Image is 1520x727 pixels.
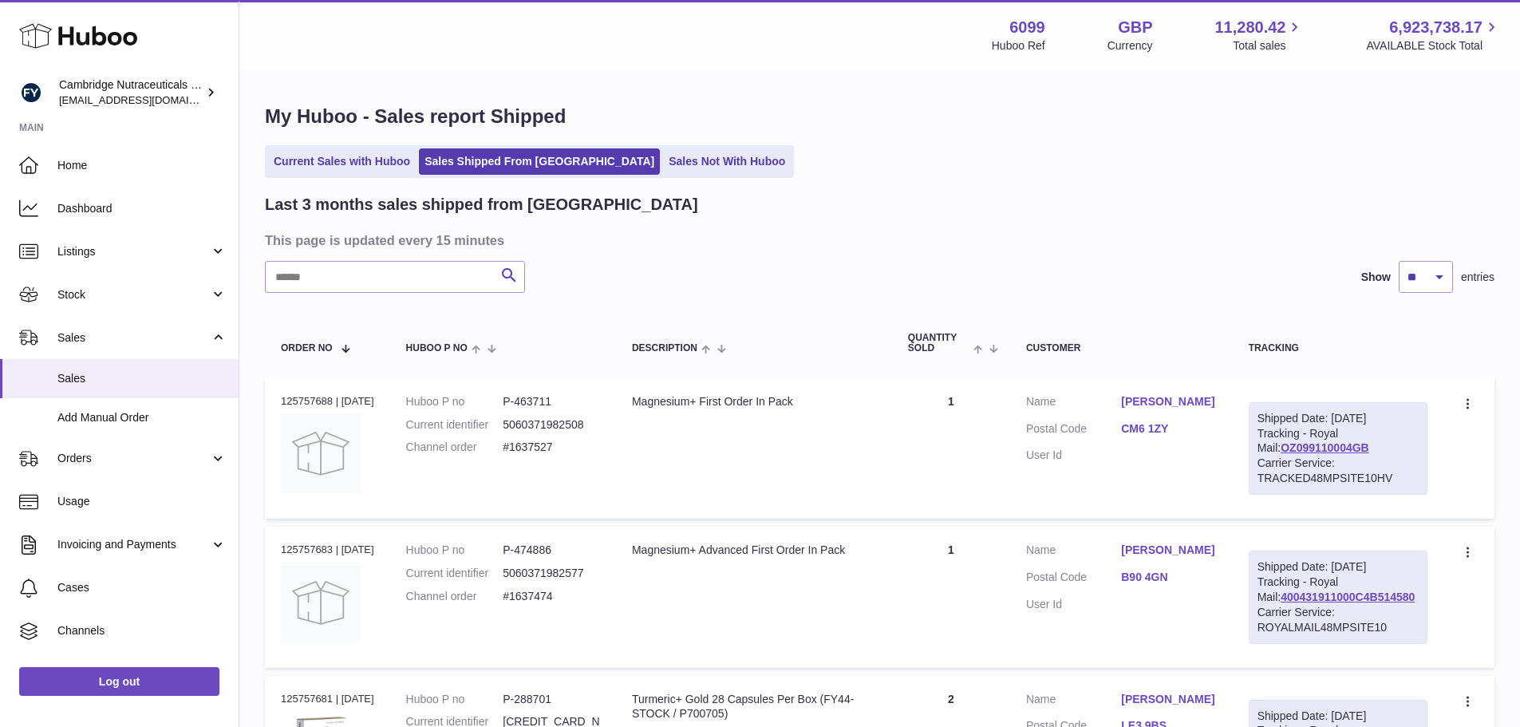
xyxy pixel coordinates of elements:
span: Huboo P no [406,343,468,354]
div: Magnesium+ First Order In Pack [632,394,876,409]
span: Order No [281,343,333,354]
dt: Postal Code [1026,421,1121,441]
dt: Channel order [406,440,503,455]
a: [PERSON_NAME] [1121,394,1216,409]
dt: Huboo P no [406,543,503,558]
a: [PERSON_NAME] [1121,692,1216,707]
span: Sales [57,371,227,386]
span: Stock [57,287,210,302]
a: 11,280.42 Total sales [1214,17,1304,53]
dt: Huboo P no [406,692,503,707]
span: Channels [57,623,227,638]
label: Show [1361,270,1391,285]
div: Currency [1107,38,1153,53]
span: Dashboard [57,201,227,216]
dt: Channel order [406,589,503,604]
h3: This page is updated every 15 minutes [265,231,1490,249]
div: Shipped Date: [DATE] [1257,709,1419,724]
dt: Name [1026,543,1121,562]
span: 11,280.42 [1214,17,1285,38]
dd: #1637527 [503,440,600,455]
span: Total sales [1233,38,1304,53]
dd: P-474886 [503,543,600,558]
div: Tracking [1249,343,1427,354]
span: Orders [57,451,210,466]
img: internalAdmin-6099@internal.huboo.com [19,81,43,105]
a: B90 4GN [1121,570,1216,585]
dt: User Id [1026,597,1121,612]
span: Invoicing and Payments [57,537,210,552]
dd: #1637474 [503,589,600,604]
span: Description [632,343,697,354]
div: Huboo Ref [992,38,1045,53]
dt: Current identifier [406,417,503,433]
dt: Current identifier [406,566,503,581]
td: 1 [892,378,1010,519]
td: 1 [892,527,1010,667]
a: 400431911000C4B514580 [1281,591,1415,603]
span: Quantity Sold [908,333,969,354]
a: Sales Not With Huboo [663,148,791,175]
img: no-photo.jpg [281,413,361,493]
dd: 5060371982577 [503,566,600,581]
strong: GBP [1118,17,1152,38]
dt: User Id [1026,448,1121,463]
div: 125757688 | [DATE] [281,394,374,409]
div: Tracking - Royal Mail: [1249,402,1427,495]
div: Tracking - Royal Mail: [1249,551,1427,643]
dd: 5060371982508 [503,417,600,433]
dt: Postal Code [1026,570,1121,589]
dt: Name [1026,692,1121,711]
dt: Name [1026,394,1121,413]
dt: Huboo P no [406,394,503,409]
a: OZ099110004GB [1281,441,1369,454]
span: 6,923,738.17 [1389,17,1482,38]
div: Carrier Service: TRACKED48MPSITE10HV [1257,456,1419,486]
div: Customer [1026,343,1217,354]
img: no-photo.jpg [281,563,361,642]
h1: My Huboo - Sales report Shipped [265,104,1494,129]
a: Sales Shipped From [GEOGRAPHIC_DATA] [419,148,660,175]
span: [EMAIL_ADDRESS][DOMAIN_NAME] [59,93,235,106]
a: 6,923,738.17 AVAILABLE Stock Total [1366,17,1501,53]
div: Magnesium+ Advanced First Order In Pack [632,543,876,558]
span: AVAILABLE Stock Total [1366,38,1501,53]
div: 125757683 | [DATE] [281,543,374,557]
span: entries [1461,270,1494,285]
span: Home [57,158,227,173]
h2: Last 3 months sales shipped from [GEOGRAPHIC_DATA] [265,194,698,215]
span: Cases [57,580,227,595]
a: [PERSON_NAME] [1121,543,1216,558]
div: Shipped Date: [DATE] [1257,411,1419,426]
div: Carrier Service: ROYALMAIL48MPSITE10 [1257,605,1419,635]
dd: P-463711 [503,394,600,409]
strong: 6099 [1009,17,1045,38]
span: Add Manual Order [57,410,227,425]
a: Current Sales with Huboo [268,148,416,175]
div: Cambridge Nutraceuticals Ltd [59,77,203,108]
div: Shipped Date: [DATE] [1257,559,1419,575]
span: Sales [57,330,210,346]
div: Turmeric+ Gold 28 Capsules Per Box (FY44-STOCK / P700705) [632,692,876,722]
a: Log out [19,667,219,696]
a: CM6 1ZY [1121,421,1216,437]
span: Listings [57,244,210,259]
span: Usage [57,494,227,509]
div: 125757681 | [DATE] [281,692,374,706]
dd: P-288701 [503,692,600,707]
